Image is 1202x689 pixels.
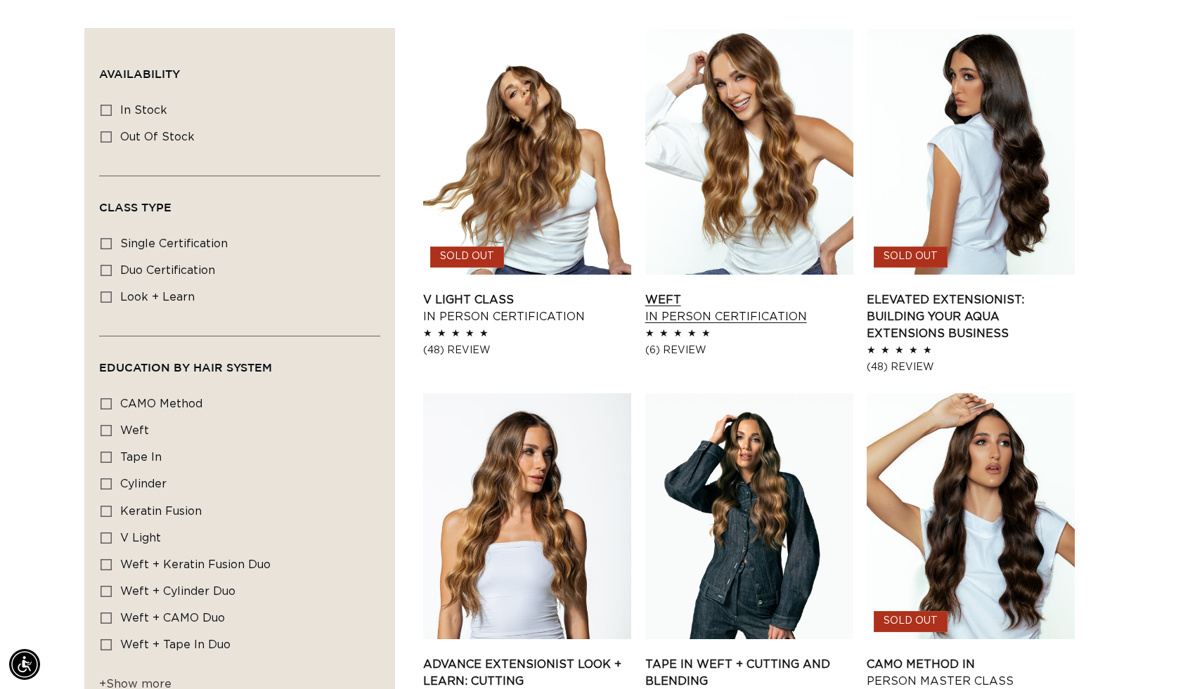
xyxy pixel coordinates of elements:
summary: Education By Hair system (0 selected) [99,336,380,387]
span: Availability [99,67,180,80]
span: Cylinder [120,478,167,490]
span: Class Type [99,201,172,214]
a: Elevated Extensionist: Building Your AQUA Extensions Business [867,291,1075,342]
span: duo certification [120,265,215,276]
a: Weft In Person Certification [645,291,853,325]
span: Education By Hair system [99,361,272,374]
span: Weft + CAMO Duo [120,612,225,624]
span: In stock [120,105,167,116]
span: Weft [120,425,149,436]
a: V Light Class In Person Certification [423,291,631,325]
summary: Availability (0 selected) [99,43,380,93]
summary: Class Type (0 selected) [99,176,380,227]
span: Weft + Keratin Fusion Duo [120,559,271,570]
iframe: Chat Widget [1132,622,1202,689]
span: CAMO Method [120,398,202,409]
span: Keratin Fusion [120,506,202,517]
span: Weft + Tape in Duo [120,639,231,650]
span: Out of stock [120,131,195,143]
span: look + learn [120,291,195,303]
span: V Light [120,532,161,544]
span: Weft + Cylinder Duo [120,586,235,597]
div: Accessibility Menu [9,649,40,680]
span: single certification [120,238,228,249]
span: Tape In [120,452,162,463]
